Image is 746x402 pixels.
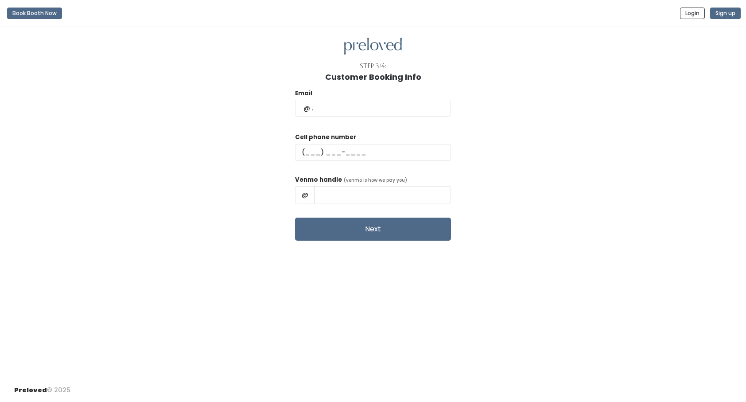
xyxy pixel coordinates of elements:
a: Book Booth Now [7,4,62,23]
input: @ . [295,100,451,117]
button: Login [680,8,705,19]
button: Book Booth Now [7,8,62,19]
button: Next [295,218,451,241]
span: (venmo is how we pay you) [344,177,407,183]
span: Preloved [14,386,47,394]
span: @ [295,186,315,203]
h1: Customer Booking Info [325,73,421,82]
label: Cell phone number [295,133,356,142]
div: Step 3/4: [360,62,387,71]
img: preloved logo [344,38,402,55]
label: Venmo handle [295,176,342,184]
label: Email [295,89,312,98]
input: (___) ___-____ [295,144,451,161]
div: © 2025 [14,379,70,395]
button: Sign up [710,8,741,19]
